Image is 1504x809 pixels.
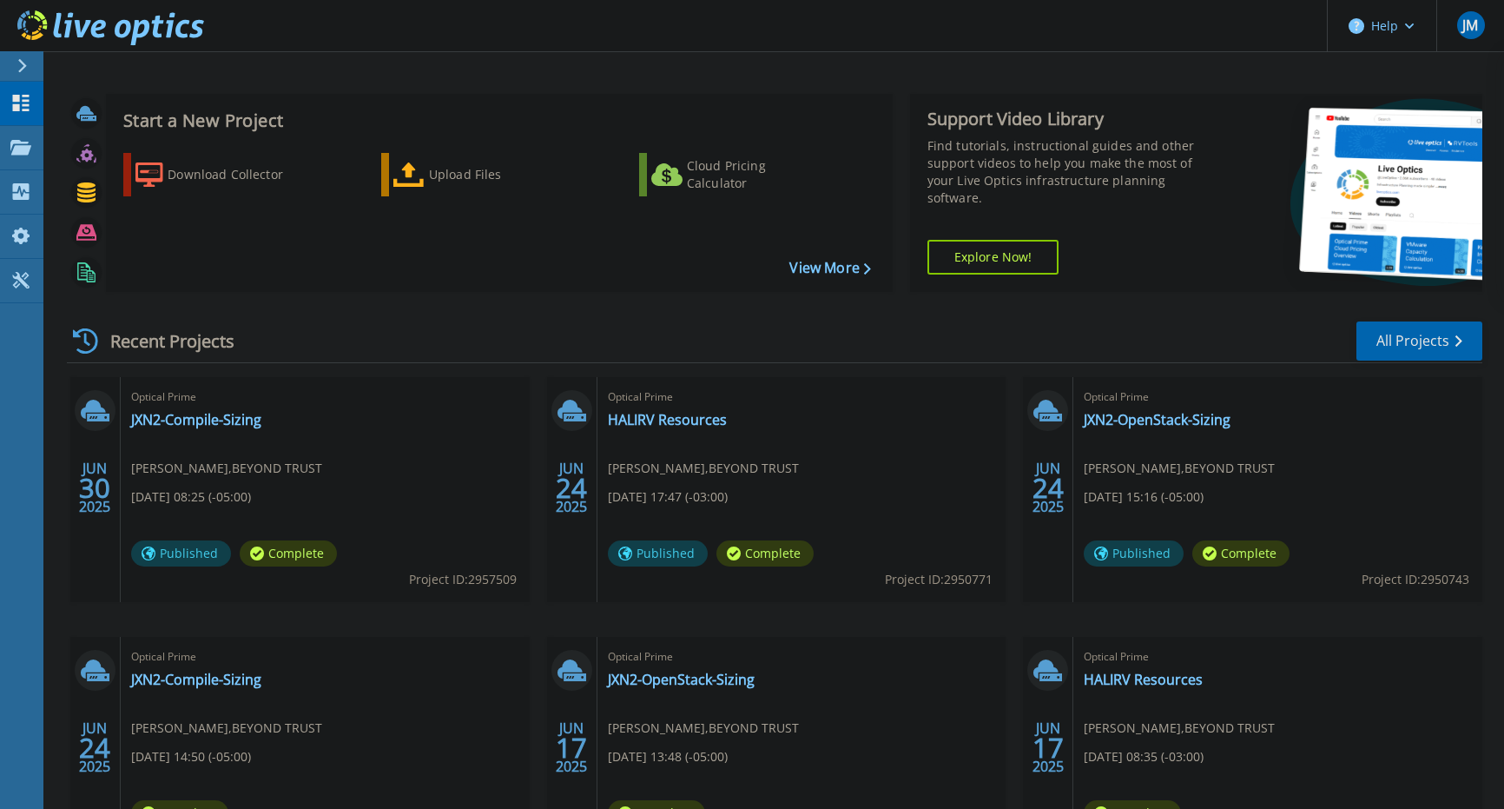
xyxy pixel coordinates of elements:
div: JUN 2025 [1032,456,1065,520]
span: [PERSON_NAME] , BEYOND TRUST [608,719,799,738]
span: 30 [79,481,110,495]
a: Download Collector [123,153,317,196]
span: Published [1084,540,1184,567]
span: Project ID: 2957509 [409,570,517,589]
span: [DATE] 15:16 (-05:00) [1084,487,1204,507]
span: Published [608,540,708,567]
a: View More [789,260,870,276]
div: Upload Files [429,157,568,192]
span: 24 [79,740,110,755]
a: HALIRV Resources [1084,671,1203,688]
span: [DATE] 08:25 (-05:00) [131,487,251,507]
span: [PERSON_NAME] , BEYOND TRUST [131,459,322,478]
div: Recent Projects [67,320,258,362]
h3: Start a New Project [123,111,870,130]
div: Download Collector [168,157,307,192]
span: [PERSON_NAME] , BEYOND TRUST [131,719,322,738]
span: Project ID: 2950743 [1362,570,1469,589]
span: Optical Prime [1084,388,1472,407]
a: Explore Now! [927,240,1059,275]
div: JUN 2025 [1032,716,1065,779]
span: Complete [716,540,814,567]
a: JXN2-Compile-Sizing [131,671,261,688]
div: JUN 2025 [78,716,111,779]
span: 17 [1032,740,1064,755]
div: JUN 2025 [555,716,588,779]
a: JXN2-OpenStack-Sizing [608,671,755,688]
span: Complete [1192,540,1290,567]
span: 24 [556,481,587,495]
div: Cloud Pricing Calculator [687,157,826,192]
div: Find tutorials, instructional guides and other support videos to help you make the most of your L... [927,137,1217,207]
a: HALIRV Resources [608,411,727,428]
span: 17 [556,740,587,755]
span: Complete [240,540,337,567]
div: JUN 2025 [78,456,111,520]
a: Cloud Pricing Calculator [639,153,833,196]
span: [DATE] 08:35 (-03:00) [1084,747,1204,766]
span: [PERSON_NAME] , BEYOND TRUST [1084,459,1275,478]
div: Support Video Library [927,108,1217,130]
span: Optical Prime [1084,647,1472,666]
div: JUN 2025 [555,456,588,520]
span: Optical Prime [131,388,519,407]
span: Published [131,540,231,567]
span: [DATE] 14:50 (-05:00) [131,747,251,766]
span: Project ID: 2950771 [885,570,993,589]
span: [DATE] 13:48 (-05:00) [608,747,728,766]
span: 24 [1032,481,1064,495]
a: JXN2-Compile-Sizing [131,411,261,428]
span: [DATE] 17:47 (-03:00) [608,487,728,507]
a: Upload Files [381,153,575,196]
a: All Projects [1356,322,1482,361]
span: [PERSON_NAME] , BEYOND TRUST [608,459,799,478]
span: Optical Prime [131,647,519,666]
span: [PERSON_NAME] , BEYOND TRUST [1084,719,1275,738]
a: JXN2-OpenStack-Sizing [1084,411,1230,428]
span: JM [1462,18,1478,32]
span: Optical Prime [608,388,996,407]
span: Optical Prime [608,647,996,666]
